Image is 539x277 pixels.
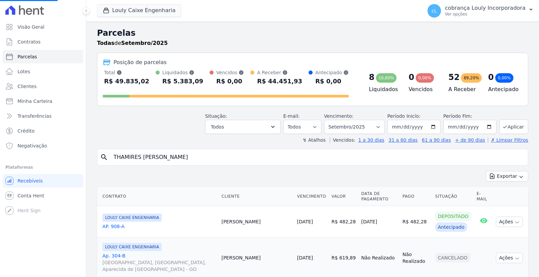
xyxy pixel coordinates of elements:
[496,253,523,263] button: Ações
[162,76,203,87] div: R$ 5.383,09
[97,40,115,46] strong: Todas
[294,187,329,206] th: Vencimento
[18,177,43,184] span: Recebíveis
[18,38,40,45] span: Contratos
[488,85,517,93] h4: Antecipado
[5,163,81,171] div: Plataformas
[257,76,302,87] div: R$ 44.451,93
[400,187,433,206] th: Pago
[109,150,525,164] input: Buscar por nome do lote ou do cliente
[376,73,397,83] div: 10,80%
[388,137,417,143] a: 31 a 60 dias
[102,214,162,222] span: LOULY CAIXE ENGENHARIA
[433,187,474,206] th: Situação
[3,50,83,63] a: Parcelas
[3,124,83,138] a: Crédito
[3,139,83,153] a: Negativação
[445,5,526,11] p: cobrança Louly Incorporadora
[3,94,83,108] a: Minha Carteira
[100,153,108,161] i: search
[416,73,434,83] div: 0,00%
[162,69,203,76] div: Liquidados
[18,98,52,105] span: Minha Carteira
[18,142,47,149] span: Negativação
[97,27,528,39] h2: Parcelas
[422,1,539,20] button: cL cobrança Louly Incorporadora Ver opções
[358,187,400,206] th: Data de Pagamento
[219,206,294,238] td: [PERSON_NAME]
[329,187,358,206] th: Valor
[3,174,83,188] a: Recebíveis
[409,85,438,93] h4: Vencidos
[369,85,398,93] h4: Liquidados
[216,69,244,76] div: Vencidos
[435,253,470,262] div: Cancelado
[486,171,528,182] button: Exportar
[104,69,149,76] div: Total
[297,219,313,224] a: [DATE]
[358,206,400,238] td: [DATE]
[432,8,437,13] span: cL
[422,137,451,143] a: 61 a 90 dias
[211,123,224,131] span: Todos
[315,69,349,76] div: Antecipado
[488,137,528,143] a: ✗ Limpar Filtros
[18,83,36,90] span: Clientes
[18,24,44,30] span: Visão Geral
[18,68,30,75] span: Lotes
[387,113,420,119] label: Período Inicío:
[409,72,414,83] div: 0
[97,4,181,17] button: Louly Caixe Engenharia
[3,20,83,34] a: Visão Geral
[114,58,167,66] div: Posição de parcelas
[18,53,37,60] span: Parcelas
[121,40,168,46] strong: Setembro/2025
[102,259,216,273] span: [GEOGRAPHIC_DATA], [GEOGRAPHIC_DATA], Aparecida de [GEOGRAPHIC_DATA] - GO
[474,187,494,206] th: E-mail
[297,255,313,260] a: [DATE]
[3,80,83,93] a: Clientes
[18,192,44,199] span: Conta Hent
[3,35,83,49] a: Contratos
[443,113,497,120] label: Período Fim:
[102,243,162,251] span: LOULY CAIXE ENGENHARIA
[97,39,168,47] p: de
[496,217,523,227] button: Ações
[216,76,244,87] div: R$ 0,00
[104,76,149,87] div: R$ 49.835,02
[283,113,300,119] label: E-mail:
[369,72,375,83] div: 8
[18,113,52,119] span: Transferências
[329,206,358,238] td: R$ 482,28
[488,72,494,83] div: 0
[219,187,294,206] th: Cliente
[257,69,302,76] div: A Receber
[499,119,528,134] button: Aplicar
[3,189,83,202] a: Conta Hent
[3,65,83,78] a: Lotes
[18,128,35,134] span: Crédito
[330,137,355,143] label: Vencidos:
[205,113,227,119] label: Situação:
[435,222,467,232] div: Antecipado
[448,72,459,83] div: 52
[205,120,281,134] button: Todos
[455,137,485,143] a: + de 90 dias
[97,187,219,206] th: Contrato
[495,73,513,83] div: 0,00%
[3,109,83,123] a: Transferências
[102,252,216,273] a: Ap. 304-B[GEOGRAPHIC_DATA], [GEOGRAPHIC_DATA], Aparecida de [GEOGRAPHIC_DATA] - GO
[400,206,433,238] td: R$ 482,28
[448,85,477,93] h4: A Receber
[324,113,353,119] label: Vencimento:
[315,76,349,87] div: R$ 0,00
[461,73,482,83] div: 89,20%
[435,212,471,221] div: Depositado
[358,137,384,143] a: 1 a 30 dias
[303,137,325,143] label: ↯ Atalhos
[445,11,526,17] p: Ver opções
[102,223,216,230] a: AP. 908-A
